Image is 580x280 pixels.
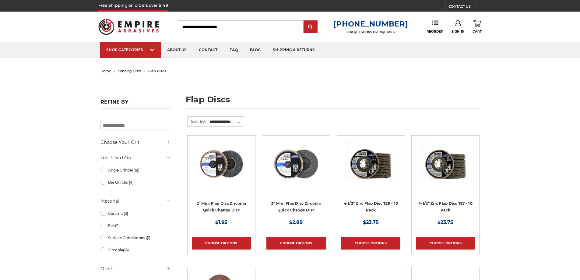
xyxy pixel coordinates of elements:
[188,117,206,126] label: Sort By:
[333,19,408,28] a: [PHONE_NUMBER]
[266,237,325,250] a: Choose Options
[209,117,244,126] select: Sort By:
[215,219,227,225] span: $1.95
[100,177,171,188] a: Die Grinder
[473,30,482,34] span: Cart
[289,219,303,225] span: $2.89
[197,140,246,189] img: Black Hawk Abrasives 2-inch Zirconia Flap Disc with 60 Grit Zirconia for Smooth Finishing
[438,219,453,225] span: $23.75
[186,95,480,108] h1: flap discs
[448,3,482,12] a: CONTACT US
[100,197,171,205] h5: Material
[266,140,325,199] a: BHA 3" Quick Change 60 Grit Flap Disc for Fine Grinding and Finishing
[341,140,400,199] a: 4.5" Black Hawk Zirconia Flap Disc 10 Pack
[100,154,171,161] h5: Tool Used On
[244,42,267,58] a: blog
[344,201,398,213] a: 4-1/2" Zirc Flap Disc T29 - 10 Pack
[100,99,171,108] h5: Refine by
[100,208,171,219] a: Ceramic
[304,21,317,33] input: Submit
[223,42,244,58] a: faq
[147,236,150,240] span: (1)
[272,140,320,189] img: BHA 3" Quick Change 60 Grit Flap Disc for Fine Grinding and Finishing
[193,42,223,58] a: contact
[473,20,482,34] a: Cart
[333,30,408,34] p: FOR QUESTIONS OR INQUIRIES
[416,140,475,199] a: Black Hawk 4-1/2" x 7/8" Flap Disc Type 27 - 10 Pack
[100,69,111,73] a: home
[100,265,171,272] h5: Other
[418,201,473,213] a: 4-1/2" Zirc Flap Disc T27 - 10 Pack
[100,232,171,243] a: Surface Conditioning
[416,237,475,250] a: Choose Options
[100,220,171,231] a: Felt
[341,237,400,250] a: Choose Options
[452,30,465,34] span: Sign In
[118,69,141,73] a: sanding discs
[100,245,171,255] a: Zirconia
[115,223,120,228] span: (2)
[346,140,395,189] img: 4.5" Black Hawk Zirconia Flap Disc 10 Pack
[267,42,321,58] a: shipping & returns
[427,20,443,33] a: Reorder
[148,69,166,73] span: flap discs
[123,248,129,252] span: (16)
[100,139,171,146] h5: Choose Your Grit
[421,140,470,189] img: Black Hawk 4-1/2" x 7/8" Flap Disc Type 27 - 10 Pack
[106,48,155,52] div: SHOP CATEGORIES
[133,168,139,172] span: (18)
[129,180,134,185] span: (4)
[98,15,159,39] img: Empire Abrasives
[271,201,321,213] a: 3" Mini Flap Disc Zirconia Quick Change Disc
[192,237,251,250] a: Choose Options
[100,165,171,175] a: Angle Grinder
[427,30,443,34] span: Reorder
[124,211,128,216] span: (3)
[192,140,251,199] a: Black Hawk Abrasives 2-inch Zirconia Flap Disc with 60 Grit Zirconia for Smooth Finishing
[197,201,246,213] a: 2" Mini Flap Disc Zirconia Quick Change Disc
[363,219,379,225] span: $23.75
[161,42,193,58] a: about us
